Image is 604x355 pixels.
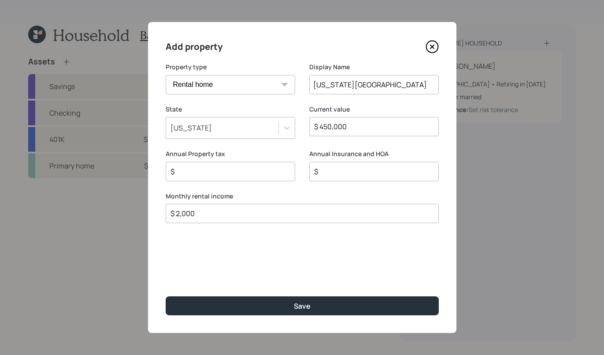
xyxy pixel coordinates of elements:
div: Save [294,301,311,311]
label: Annual Insurance and HOA [309,149,439,158]
h4: Add property [166,40,222,54]
label: Current value [309,105,439,114]
label: Property type [166,63,295,71]
label: Monthly rental income [166,192,439,201]
button: Save [166,296,439,315]
div: [US_STATE] [170,123,212,133]
label: Display Name [309,63,439,71]
label: State [166,105,295,114]
label: Annual Property tax [166,149,295,158]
